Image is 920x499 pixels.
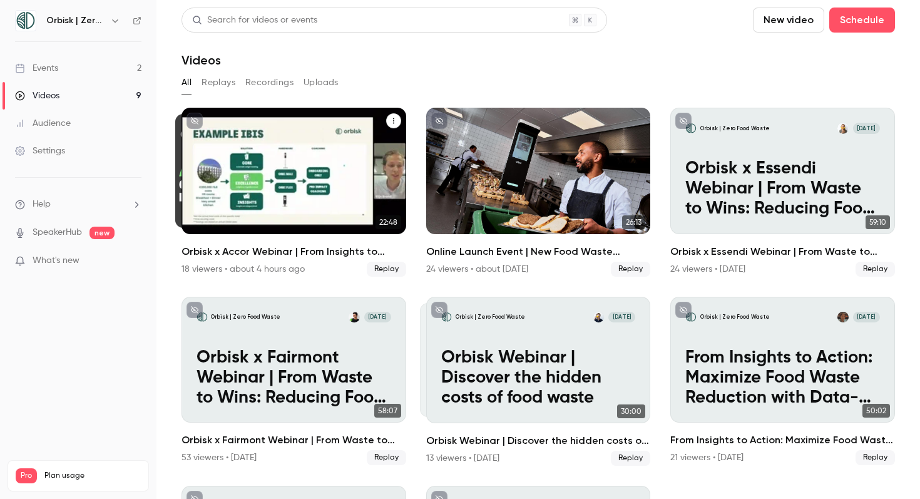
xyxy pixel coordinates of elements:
button: New video [753,8,824,33]
span: [DATE] [608,312,635,323]
button: Schedule [829,8,895,33]
div: 13 viewers • [DATE] [426,452,499,465]
span: 26:13 [622,215,645,229]
div: 21 viewers • [DATE] [670,451,744,464]
li: Orbisk Webinar | Discover the hidden costs of food waste [426,297,651,466]
span: new [89,227,115,239]
li: Orbisk x Accor Webinar | From Insights to Actions: Create Your Personalized Food Waste Plan with ... [181,108,406,277]
img: Stijn Brand [593,312,605,323]
a: Orbisk Webinar | Discover the hidden costs of food wasteOrbisk | Zero Food WasteStijn Brand[DATE]... [426,297,651,466]
h6: Orbisk | Zero Food Waste [46,14,105,27]
span: Replay [856,450,895,465]
section: Videos [181,8,895,491]
button: Uploads [304,73,339,93]
p: Orbisk Webinar | Discover the hidden costs of food waste [441,348,636,408]
button: unpublished [431,113,447,129]
span: 58:07 [374,404,401,418]
div: Videos [15,90,59,102]
div: Events [15,62,58,75]
p: Orbisk | Zero Food Waste [700,313,770,321]
p: Orbisk | Zero Food Waste [700,125,770,132]
button: unpublished [431,302,447,318]
span: 50:02 [862,404,890,418]
a: 26:13Online Launch Event | New Food Waste Solutions for Every Kitchen24 viewers • about [DATE]Replay [426,108,651,277]
span: Plan usage [44,471,141,481]
span: [DATE] [853,123,880,134]
button: unpublished [675,302,692,318]
span: Help [33,198,51,211]
button: unpublished [187,302,203,318]
h2: Orbisk Webinar | Discover the hidden costs of food waste [426,433,651,448]
span: [DATE] [853,312,880,323]
span: 59:10 [866,215,890,229]
h2: Orbisk x Essendi Webinar | From Waste to Wins: Reducing Food Waste Across Essendi Hotels [670,244,895,259]
button: Replays [202,73,235,93]
h2: Orbisk x Fairmont Webinar | From Waste to Wins: Reducing Food Waste Across Fairmont Hotels [181,433,406,448]
p: From Insights to Action: Maximize Food Waste Reduction with Data-Driven Insights - Orbisk Webinar... [685,348,880,408]
img: Orbisk | Zero Food Waste [16,11,36,31]
span: Replay [611,451,650,466]
span: Replay [367,450,406,465]
h1: Videos [181,53,221,68]
div: 24 viewers • [DATE] [670,263,745,275]
span: Replay [611,262,650,277]
span: Replay [367,262,406,277]
li: Orbisk x Fairmont Webinar | From Waste to Wins: Reducing Food Waste Across Fairmont Hotels [181,297,406,466]
img: Leon Sparmann [349,312,360,323]
div: 24 viewers • about [DATE] [426,263,528,275]
span: Replay [856,262,895,277]
div: Audience [15,117,71,130]
button: unpublished [187,113,203,129]
span: What's new [33,254,79,267]
a: From Insights to Action: Maximize Food Waste Reduction with Data-Driven Insights - Orbisk Webinar... [670,297,895,466]
img: Dominique Vogelzang [837,123,849,134]
button: unpublished [675,113,692,129]
a: 22:4822:48Orbisk x Accor Webinar | From Insights to Actions: Create Your Personalized Food Waste ... [181,108,406,277]
p: Orbisk x Essendi Webinar | From Waste to Wins: Reducing Food Waste Across Essendi Hotels [685,159,880,219]
h2: Orbisk x Accor Webinar | From Insights to Actions: Create Your Personalized Food Waste Plan with ... [181,244,406,259]
button: Recordings [245,73,294,93]
a: Orbisk x Fairmont Webinar | From Waste to Wins: Reducing Food Waste Across Fairmont HotelsOrbisk ... [181,297,406,466]
div: Settings [15,145,65,157]
a: SpeakerHub [33,226,82,239]
span: [DATE] [364,312,391,323]
iframe: Noticeable Trigger [126,255,141,267]
span: 30:00 [617,404,645,418]
a: Orbisk x Essendi Webinar | From Waste to Wins: Reducing Food Waste Across Essendi HotelsOrbisk | ... [670,108,895,277]
li: Online Launch Event | New Food Waste Solutions for Every Kitchen [426,108,651,277]
div: 53 viewers • [DATE] [181,451,257,464]
p: Orbisk | Zero Food Waste [456,313,525,321]
h2: Online Launch Event | New Food Waste Solutions for Every Kitchen [426,244,651,259]
div: 18 viewers • about 4 hours ago [181,263,305,275]
h2: From Insights to Action: Maximize Food Waste Reduction with Data-Driven Insights - Orbisk Webinar... [670,433,895,448]
p: Orbisk | Zero Food Waste [211,313,280,321]
img: James Batacan [837,312,849,323]
button: All [181,73,192,93]
li: Orbisk x Essendi Webinar | From Waste to Wins: Reducing Food Waste Across Essendi Hotels [670,108,895,277]
span: Pro [16,468,37,483]
span: 22:48 [376,215,401,229]
p: Orbisk x Fairmont Webinar | From Waste to Wins: Reducing Food Waste Across Fairmont Hotels [197,348,391,408]
div: Search for videos or events [192,14,317,27]
li: help-dropdown-opener [15,198,141,211]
